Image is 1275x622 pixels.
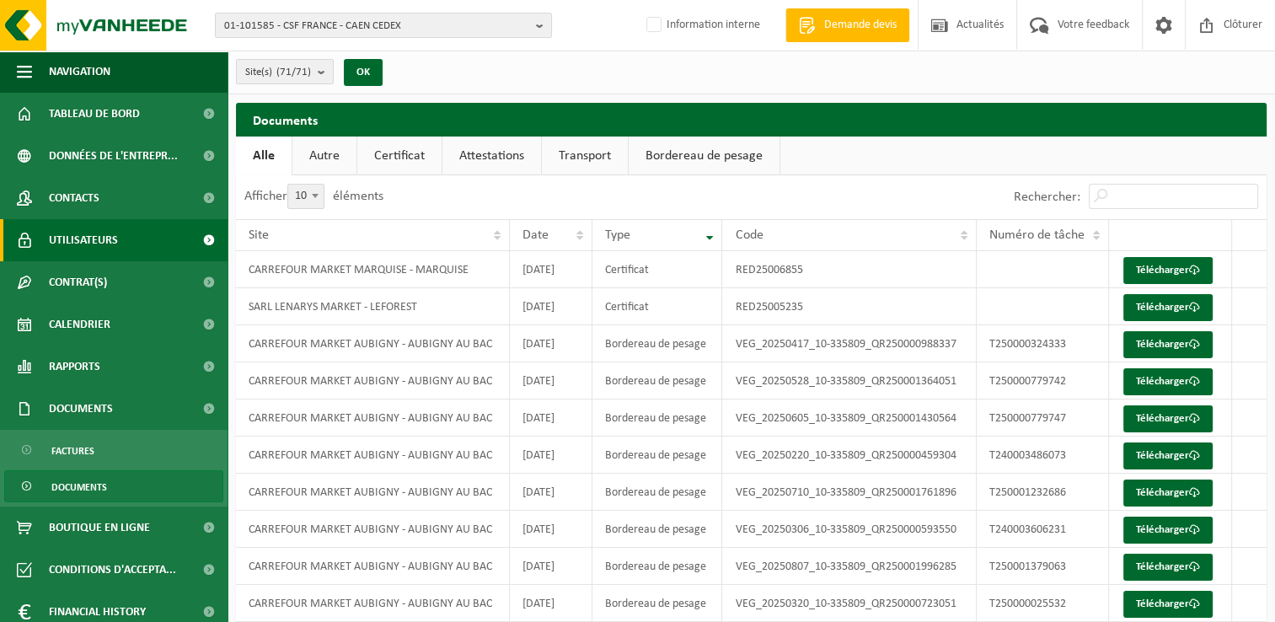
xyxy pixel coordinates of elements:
td: Bordereau de pesage [592,325,722,362]
button: OK [344,59,383,86]
a: Transport [542,137,628,175]
td: [DATE] [510,548,592,585]
td: T250000779747 [977,399,1109,437]
td: RED25005235 [722,288,977,325]
td: T240003606231 [977,511,1109,548]
span: Numéro de tâche [989,228,1085,242]
td: CARREFOUR MARKET AUBIGNY - AUBIGNY AU BAC [236,325,510,362]
td: CARREFOUR MARKET AUBIGNY - AUBIGNY AU BAC [236,548,510,585]
a: Attestations [442,137,541,175]
td: RED25006855 [722,251,977,288]
td: T250000324333 [977,325,1109,362]
span: Boutique en ligne [49,507,150,549]
a: Autre [292,137,356,175]
a: Télécharger [1123,480,1213,507]
td: [DATE] [510,325,592,362]
td: Certificat [592,288,722,325]
td: CARREFOUR MARKET AUBIGNY - AUBIGNY AU BAC [236,362,510,399]
span: Navigation [49,51,110,93]
span: Contacts [49,177,99,219]
td: [DATE] [510,585,592,622]
td: Bordereau de pesage [592,399,722,437]
td: Bordereau de pesage [592,474,722,511]
count: (71/71) [276,67,311,78]
td: VEG_20250807_10-335809_QR250001996285 [722,548,977,585]
a: Documents [4,470,223,502]
td: CARREFOUR MARKET AUBIGNY - AUBIGNY AU BAC [236,399,510,437]
span: Conditions d'accepta... [49,549,176,591]
td: Bordereau de pesage [592,437,722,474]
td: Bordereau de pesage [592,585,722,622]
span: Documents [49,388,113,430]
span: Utilisateurs [49,219,118,261]
a: Télécharger [1123,331,1213,358]
a: Alle [236,137,292,175]
span: 10 [287,184,324,209]
span: Documents [51,471,107,503]
td: CARREFOUR MARKET MARQUISE - MARQUISE [236,251,510,288]
a: Télécharger [1123,442,1213,469]
span: Demande devis [820,17,901,34]
td: VEG_20250220_10-335809_QR250000459304 [722,437,977,474]
a: Télécharger [1123,405,1213,432]
label: Rechercher: [1014,190,1080,204]
a: Télécharger [1123,368,1213,395]
label: Information interne [643,13,760,38]
td: VEG_20250605_10-335809_QR250001430564 [722,399,977,437]
a: Télécharger [1123,591,1213,618]
td: [DATE] [510,362,592,399]
span: Données de l'entrepr... [49,135,178,177]
td: [DATE] [510,399,592,437]
button: Site(s)(71/71) [236,59,334,84]
td: CARREFOUR MARKET AUBIGNY - AUBIGNY AU BAC [236,474,510,511]
span: Rapports [49,346,100,388]
span: Factures [51,435,94,467]
td: T250000779742 [977,362,1109,399]
span: Date [522,228,549,242]
span: Contrat(s) [49,261,107,303]
span: 10 [288,185,324,208]
td: CARREFOUR MARKET AUBIGNY - AUBIGNY AU BAC [236,511,510,548]
label: Afficher éléments [244,190,383,203]
a: Demande devis [785,8,909,42]
td: CARREFOUR MARKET AUBIGNY - AUBIGNY AU BAC [236,437,510,474]
a: Télécharger [1123,257,1213,284]
a: Bordereau de pesage [629,137,779,175]
span: Type [605,228,630,242]
span: Site [249,228,269,242]
td: Bordereau de pesage [592,362,722,399]
a: Télécharger [1123,554,1213,581]
td: Bordereau de pesage [592,511,722,548]
td: VEG_20250417_10-335809_QR250000988337 [722,325,977,362]
td: T250000025532 [977,585,1109,622]
button: 01-101585 - CSF FRANCE - CAEN CEDEX [215,13,552,38]
td: T250001379063 [977,548,1109,585]
span: Tableau de bord [49,93,140,135]
td: VEG_20250710_10-335809_QR250001761896 [722,474,977,511]
td: VEG_20250306_10-335809_QR250000593550 [722,511,977,548]
a: Télécharger [1123,517,1213,544]
td: [DATE] [510,288,592,325]
td: Bordereau de pesage [592,548,722,585]
span: Code [735,228,763,242]
h2: Documents [236,103,1267,136]
td: VEG_20250528_10-335809_QR250001364051 [722,362,977,399]
td: T240003486073 [977,437,1109,474]
span: 01-101585 - CSF FRANCE - CAEN CEDEX [224,13,529,39]
td: [DATE] [510,474,592,511]
td: [DATE] [510,251,592,288]
td: [DATE] [510,511,592,548]
td: VEG_20250320_10-335809_QR250000723051 [722,585,977,622]
a: Télécharger [1123,294,1213,321]
span: Calendrier [49,303,110,346]
td: Certificat [592,251,722,288]
td: SARL LENARYS MARKET - LEFOREST [236,288,510,325]
a: Factures [4,434,223,466]
span: Site(s) [245,60,311,85]
td: T250001232686 [977,474,1109,511]
td: [DATE] [510,437,592,474]
a: Certificat [357,137,442,175]
td: CARREFOUR MARKET AUBIGNY - AUBIGNY AU BAC [236,585,510,622]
